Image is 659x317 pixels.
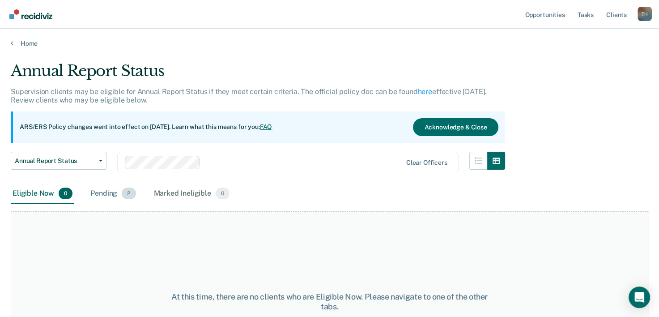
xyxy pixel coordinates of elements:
a: FAQ [260,123,272,130]
img: Recidiviz [9,9,52,19]
div: Open Intercom Messenger [629,287,650,308]
p: Supervision clients may be eligible for Annual Report Status if they meet certain criteria. The o... [11,87,487,104]
span: 2 [122,188,136,199]
a: Home [11,39,648,47]
button: Annual Report Status [11,152,106,170]
div: Annual Report Status [11,62,505,87]
button: Profile dropdown button [638,7,652,21]
div: T H [638,7,652,21]
div: Eligible Now0 [11,184,74,204]
span: 0 [216,188,230,199]
div: At this time, there are no clients who are Eligible Now. Please navigate to one of the other tabs. [170,292,489,311]
a: here [418,87,432,96]
button: Acknowledge & Close [413,118,498,136]
span: Annual Report Status [15,157,95,165]
div: Clear officers [406,159,447,167]
p: ARS/ERS Policy changes went into effect on [DATE]. Learn what this means for you: [20,123,272,132]
span: 0 [59,188,72,199]
div: Marked Ineligible0 [152,184,232,204]
div: Pending2 [89,184,137,204]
